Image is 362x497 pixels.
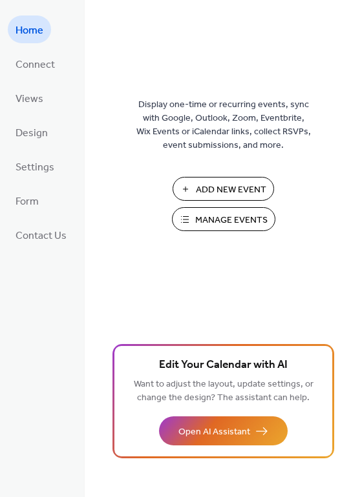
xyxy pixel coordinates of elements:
span: Want to adjust the layout, update settings, or change the design? The assistant can help. [134,376,314,407]
span: Open AI Assistant [178,425,250,439]
span: Display one-time or recurring events, sync with Google, Outlook, Zoom, Eventbrite, Wix Events or ... [136,98,311,152]
span: Views [16,89,43,109]
span: Design [16,123,48,143]
a: Views [8,84,51,112]
a: Form [8,187,47,214]
a: Contact Us [8,221,74,249]
span: Contact Us [16,226,67,246]
span: Edit Your Calendar with AI [159,356,288,374]
a: Design [8,118,56,146]
span: Settings [16,157,54,177]
span: Form [16,192,39,212]
button: Add New Event [173,177,274,201]
a: Settings [8,152,62,180]
button: Manage Events [172,207,275,231]
span: Home [16,21,43,41]
button: Open AI Assistant [159,416,288,445]
span: Add New Event [196,183,266,197]
span: Connect [16,55,55,75]
span: Manage Events [195,214,268,227]
a: Connect [8,50,63,77]
a: Home [8,15,51,43]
